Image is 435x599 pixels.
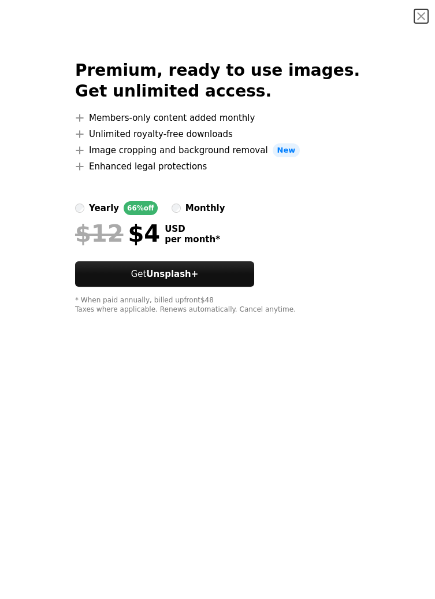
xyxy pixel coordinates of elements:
li: Unlimited royalty-free downloads [75,127,360,141]
span: $12 [75,220,124,247]
strong: Unsplash+ [146,269,198,279]
li: Enhanced legal protections [75,160,360,173]
div: monthly [185,201,225,215]
li: Image cropping and background removal [75,143,360,157]
div: 66% off [124,201,158,215]
div: $4 [75,220,160,247]
div: yearly [89,201,119,215]
input: yearly66%off [75,204,84,213]
div: * When paid annually, billed upfront $48 Taxes where applicable. Renews automatically. Cancel any... [75,296,360,315]
span: New [273,143,300,157]
button: GetUnsplash+ [75,261,254,287]
li: Members-only content added monthly [75,111,360,125]
input: monthly [172,204,181,213]
h2: Premium, ready to use images. Get unlimited access. [75,60,360,102]
span: per month * [165,234,220,245]
span: USD [165,224,220,234]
